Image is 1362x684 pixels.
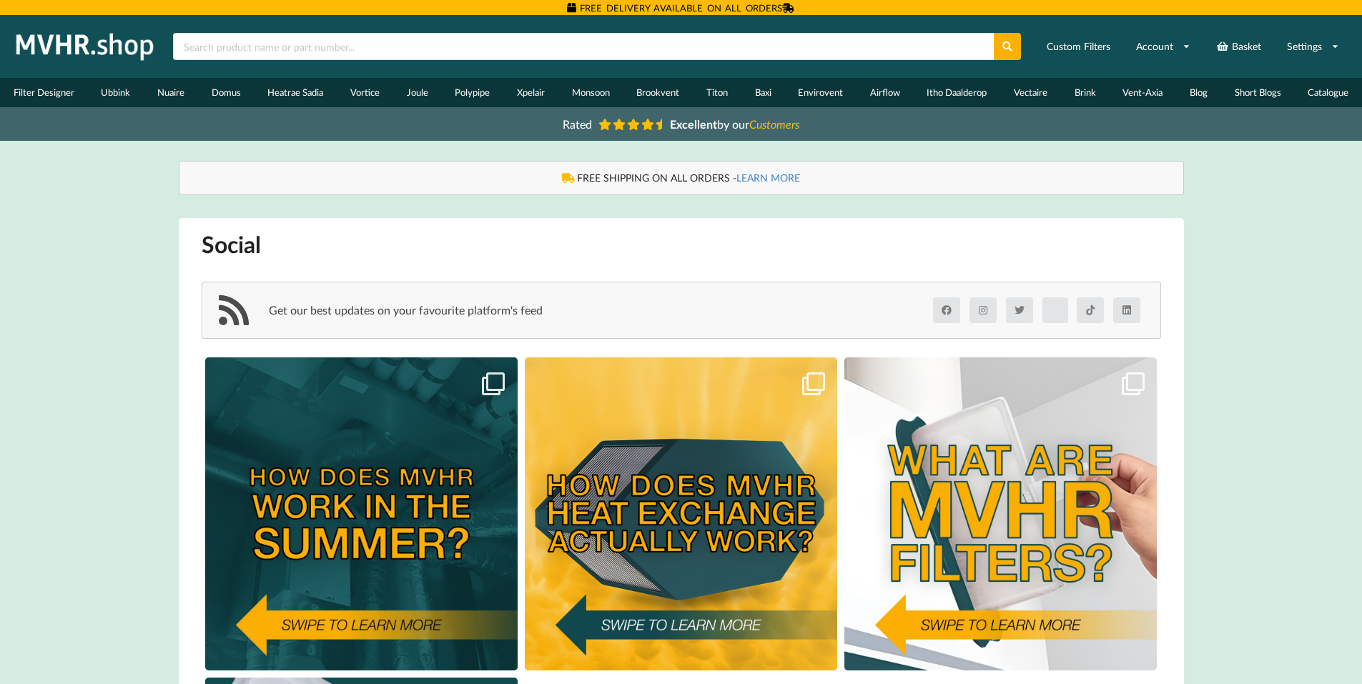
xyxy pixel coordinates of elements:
a: Domus [198,78,255,107]
img: How Does MVHR Work In Summer? [205,357,518,670]
img: What Are MVHR Filters? [844,357,1157,670]
i: Customers [749,117,799,131]
h1: Social [202,229,1161,259]
a: Titon [693,78,741,107]
a: Brink [1061,78,1110,107]
a: Account [1127,34,1200,59]
a: Blog [1176,78,1221,107]
a: Vortice [337,78,393,107]
a: Vent-Axia [1110,78,1177,107]
a: Catalogue [1294,78,1362,107]
a: Basket [1207,34,1270,59]
p: Get our best updates on your favourite platform's feed [269,302,543,319]
span: by our [670,117,799,131]
a: Settings [1278,34,1348,59]
a: Airflow [857,78,914,107]
img: How Does MVHR Heat Exchange Actually Work? [525,357,837,670]
a: Ubbink [88,78,144,107]
a: Polypipe [441,78,503,107]
a: Heatrae Sadia [255,78,337,107]
a: Envirovent [784,78,857,107]
a: Vectaire [1000,78,1061,107]
b: Excellent [670,117,717,131]
a: Monsoon [558,78,623,107]
img: mvhr.shop.png [10,29,160,64]
a: Rated Excellentby ourCustomers [553,112,810,136]
a: Baxi [741,78,785,107]
a: Brookvent [623,78,693,107]
input: Search product name or part number... [173,33,994,60]
span: Rated [563,117,592,131]
div: FREE SHIPPING ON ALL ORDERS - [194,171,1169,185]
a: LEARN MORE [736,172,800,184]
a: Joule [393,78,442,107]
a: Itho Daalderop [914,78,1001,107]
a: Short Blogs [1221,78,1295,107]
a: Xpelair [503,78,558,107]
a: Custom Filters [1037,34,1120,59]
a: Nuaire [144,78,198,107]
